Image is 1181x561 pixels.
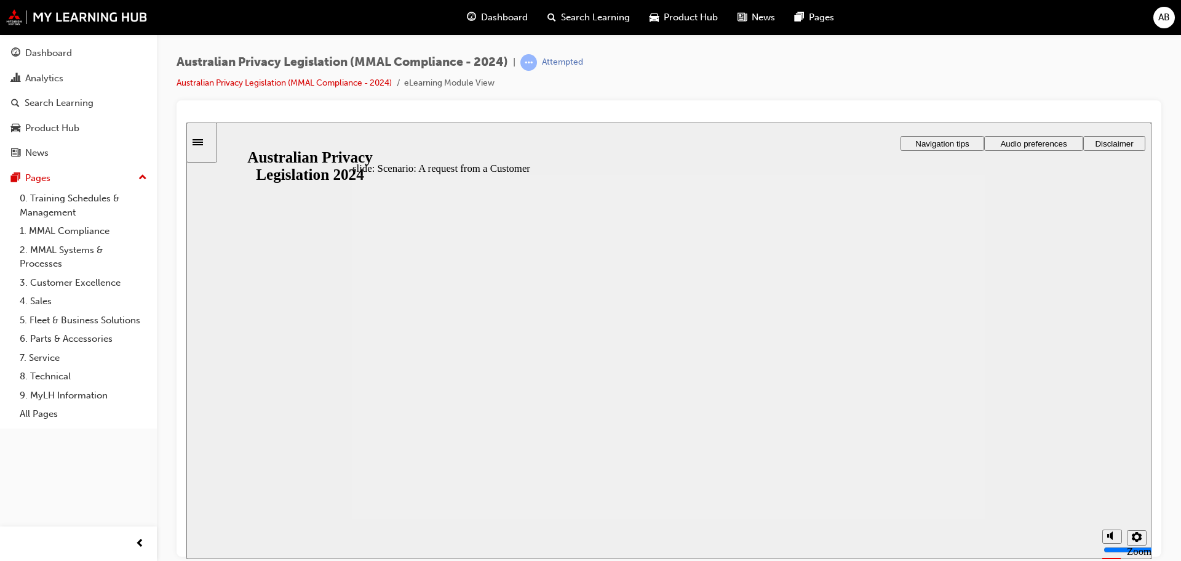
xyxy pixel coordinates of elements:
div: Analytics [25,71,63,86]
button: DashboardAnalyticsSearch LearningProduct HubNews [5,39,152,167]
span: search-icon [547,10,556,25]
div: News [25,146,49,160]
div: Product Hub [25,121,79,135]
a: Dashboard [5,42,152,65]
span: chart-icon [11,73,20,84]
a: 2. MMAL Systems & Processes [15,241,152,273]
span: Dashboard [481,10,528,25]
span: guage-icon [11,48,20,59]
span: pages-icon [795,10,804,25]
span: Product Hub [664,10,718,25]
label: Zoom to fit [940,423,965,459]
button: Mute (Ctrl+Alt+M) [916,407,936,421]
button: Disclaimer [897,14,959,28]
a: 9. MyLH Information [15,386,152,405]
span: guage-icon [467,10,476,25]
input: volume [917,422,996,432]
span: pages-icon [11,173,20,184]
a: pages-iconPages [785,5,844,30]
span: news-icon [738,10,747,25]
a: Product Hub [5,117,152,140]
span: Navigation tips [729,17,782,26]
span: Search Learning [561,10,630,25]
a: 1. MMAL Compliance [15,222,152,241]
a: news-iconNews [728,5,785,30]
button: Audio preferences [798,14,897,28]
a: Analytics [5,67,152,90]
span: Audio preferences [814,17,880,26]
a: Search Learning [5,92,152,115]
span: AB [1158,10,1170,25]
a: All Pages [15,405,152,424]
div: Pages [25,171,50,185]
span: car-icon [11,123,20,134]
span: News [752,10,775,25]
div: Search Learning [25,96,93,110]
a: 0. Training Schedules & Management [15,189,152,222]
a: car-iconProduct Hub [640,5,728,30]
span: news-icon [11,148,20,159]
a: 7. Service [15,349,152,368]
a: 6. Parts & Accessories [15,329,152,349]
button: AB [1153,7,1175,28]
a: search-iconSearch Learning [538,5,640,30]
button: Settings [940,408,960,423]
span: | [513,55,515,70]
div: Attempted [542,57,583,68]
span: prev-icon [135,536,145,552]
div: misc controls [910,397,959,437]
a: guage-iconDashboard [457,5,538,30]
a: News [5,142,152,164]
img: mmal [6,9,148,25]
span: learningRecordVerb_ATTEMPT-icon [520,54,537,71]
span: search-icon [11,98,20,109]
button: Navigation tips [714,14,798,28]
span: Australian Privacy Legislation (MMAL Compliance - 2024) [177,55,508,70]
div: Dashboard [25,46,72,60]
span: Disclaimer [909,17,947,26]
a: 8. Technical [15,367,152,386]
span: car-icon [650,10,659,25]
a: 5. Fleet & Business Solutions [15,311,152,330]
a: 3. Customer Excellence [15,273,152,293]
span: Pages [809,10,834,25]
a: Australian Privacy Legislation (MMAL Compliance - 2024) [177,78,392,88]
button: Pages [5,167,152,190]
li: eLearning Module View [404,76,495,91]
a: 4. Sales [15,292,152,311]
span: up-icon [138,170,147,186]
